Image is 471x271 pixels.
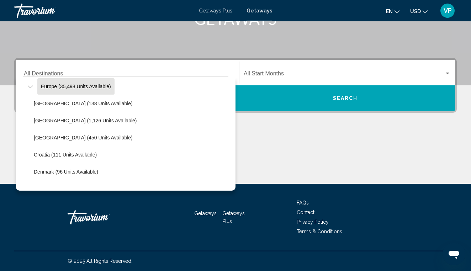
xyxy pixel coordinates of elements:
span: [GEOGRAPHIC_DATA] (1,126 units available) [34,118,137,123]
a: Terms & Conditions [297,229,342,234]
button: Search [235,85,455,111]
button: Change currency [410,6,428,16]
div: Search widget [16,60,455,111]
span: © 2025 All Rights Reserved. [68,258,132,264]
a: FAQs [297,200,309,206]
span: Croatia (111 units available) [34,152,97,158]
button: [GEOGRAPHIC_DATA] (450 units available) [30,129,136,146]
a: Getaways Plus [222,211,245,224]
a: Getaways [194,211,217,216]
span: USD [410,9,421,14]
a: Getaways Plus [199,8,232,14]
span: Denmark (96 units available) [34,169,98,175]
span: [GEOGRAPHIC_DATA] (138 units available) [34,101,133,106]
button: User Menu [438,3,457,18]
iframe: Button to launch messaging window [443,243,465,265]
span: Finland (2,241 units available) [34,186,101,192]
a: Privacy Policy [297,219,329,225]
span: Search [333,96,358,101]
button: [GEOGRAPHIC_DATA] (1,126 units available) [30,112,140,129]
span: VP [444,7,452,14]
a: Getaways [247,8,272,14]
button: Finland (2,241 units available) [30,181,105,197]
span: Europe (35,498 units available) [41,84,111,89]
span: en [386,9,393,14]
button: Toggle Europe (35,498 units available) [23,79,37,94]
span: [GEOGRAPHIC_DATA] (450 units available) [34,135,133,140]
a: Travorium [68,207,139,228]
button: Change language [386,6,399,16]
button: [GEOGRAPHIC_DATA] (138 units available) [30,95,136,112]
button: Europe (35,498 units available) [37,78,115,95]
button: Croatia (111 units available) [30,147,100,163]
a: Contact [297,209,314,215]
a: Travorium [14,4,192,18]
button: Denmark (96 units available) [30,164,102,180]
